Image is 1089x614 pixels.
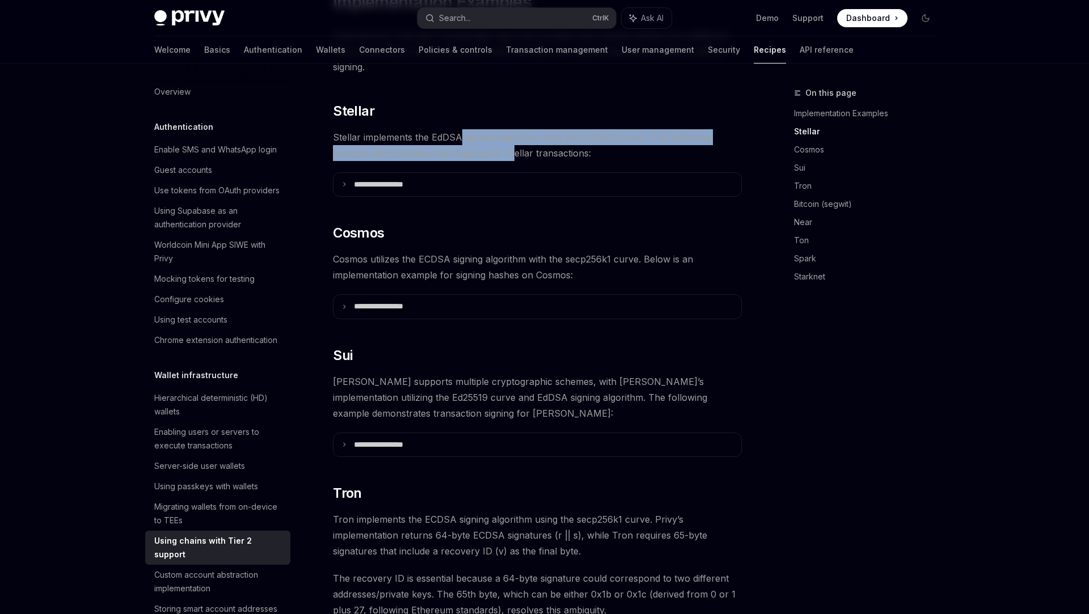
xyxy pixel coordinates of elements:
[794,213,944,231] a: Near
[154,238,284,265] div: Worldcoin Mini App SIWE with Privy
[145,289,290,310] a: Configure cookies
[417,8,616,28] button: Search...CtrlK
[794,195,944,213] a: Bitcoin (segwit)
[154,500,284,527] div: Migrating wallets from on-device to TEEs
[154,204,284,231] div: Using Supabase as an authentication provider
[359,36,405,63] a: Connectors
[154,85,191,99] div: Overview
[145,310,290,330] a: Using test accounts
[154,534,284,561] div: Using chains with Tier 2 support
[622,36,694,63] a: User management
[794,159,944,177] a: Sui
[154,163,212,177] div: Guest accounts
[794,122,944,141] a: Stellar
[917,9,935,27] button: Toggle dark mode
[154,568,284,595] div: Custom account abstraction implementation
[145,235,290,269] a: Worldcoin Mini App SIWE with Privy
[145,456,290,476] a: Server-side user wallets
[145,269,290,289] a: Mocking tokens for testing
[837,9,907,27] a: Dashboard
[154,369,238,382] h5: Wallet infrastructure
[145,82,290,102] a: Overview
[316,36,345,63] a: Wallets
[154,313,227,327] div: Using test accounts
[154,391,284,418] div: Hierarchical deterministic (HD) wallets
[333,511,742,559] span: Tron implements the ECDSA signing algorithm using the secp256k1 curve. Privy’s implementation ret...
[333,129,742,161] span: Stellar implements the EdDSA signing algorithm using the Ed25519 curve. The following example dem...
[419,36,492,63] a: Policies & controls
[145,531,290,565] a: Using chains with Tier 2 support
[145,330,290,350] a: Chrome extension authentication
[154,480,258,493] div: Using passkeys with wallets
[154,36,191,63] a: Welcome
[794,249,944,268] a: Spark
[154,184,280,197] div: Use tokens from OAuth providers
[145,180,290,201] a: Use tokens from OAuth providers
[794,177,944,195] a: Tron
[800,36,854,63] a: API reference
[333,224,384,242] span: Cosmos
[506,36,608,63] a: Transaction management
[846,12,890,24] span: Dashboard
[154,459,245,473] div: Server-side user wallets
[792,12,824,24] a: Support
[145,160,290,180] a: Guest accounts
[333,102,374,120] span: Stellar
[794,268,944,286] a: Starknet
[154,425,284,452] div: Enabling users or servers to execute transactions
[204,36,230,63] a: Basics
[154,272,255,286] div: Mocking tokens for testing
[641,12,664,24] span: Ask AI
[754,36,786,63] a: Recipes
[145,565,290,599] a: Custom account abstraction implementation
[154,143,277,156] div: Enable SMS and WhatsApp login
[145,201,290,235] a: Using Supabase as an authentication provider
[154,120,213,134] h5: Authentication
[145,139,290,160] a: Enable SMS and WhatsApp login
[154,333,277,347] div: Chrome extension authentication
[154,10,225,26] img: dark logo
[592,14,609,23] span: Ctrl K
[756,12,779,24] a: Demo
[439,11,471,25] div: Search...
[333,346,352,365] span: Sui
[622,8,672,28] button: Ask AI
[333,374,742,421] span: [PERSON_NAME] supports multiple cryptographic schemes, with [PERSON_NAME]’s implementation utiliz...
[333,484,362,502] span: Tron
[794,104,944,122] a: Implementation Examples
[145,422,290,456] a: Enabling users or servers to execute transactions
[145,476,290,497] a: Using passkeys with wallets
[154,293,224,306] div: Configure cookies
[708,36,740,63] a: Security
[794,231,944,249] a: Ton
[794,141,944,159] a: Cosmos
[145,497,290,531] a: Migrating wallets from on-device to TEEs
[333,251,742,283] span: Cosmos utilizes the ECDSA signing algorithm with the secp256k1 curve. Below is an implementation ...
[805,86,856,100] span: On this page
[244,36,302,63] a: Authentication
[145,388,290,422] a: Hierarchical deterministic (HD) wallets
